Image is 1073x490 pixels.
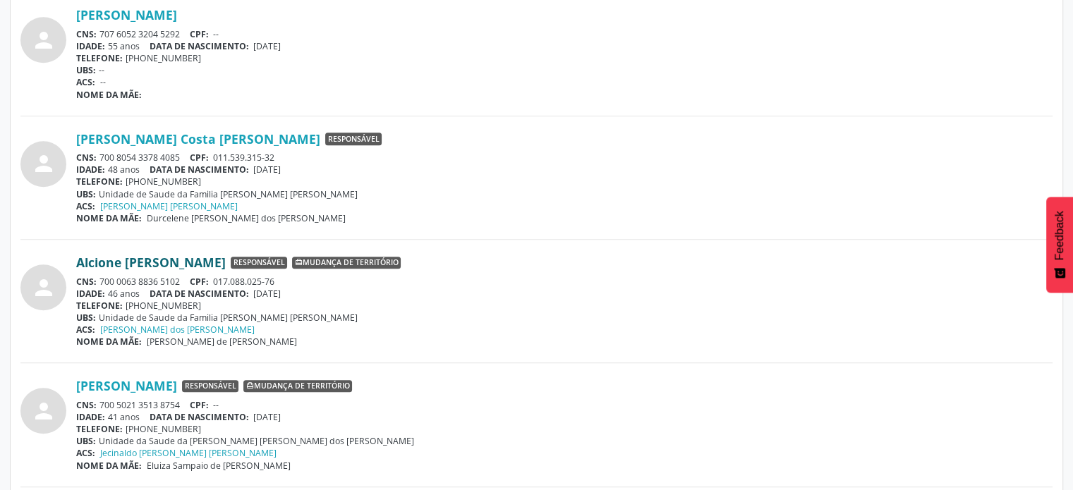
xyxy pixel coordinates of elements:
[76,255,226,270] a: Alcione [PERSON_NAME]
[76,435,96,447] span: UBS:
[100,447,277,459] a: Jecinaldo [PERSON_NAME] [PERSON_NAME]
[31,398,56,424] i: person
[76,300,123,312] span: TELEFONE:
[231,257,287,269] span: Responsável
[76,212,142,224] span: NOME DA MÃE:
[150,288,249,300] span: DATA DE NASCIMENTO:
[31,151,56,176] i: person
[76,423,1053,435] div: [PHONE_NUMBER]
[76,52,1053,64] div: [PHONE_NUMBER]
[213,276,274,288] span: 017.088.025-76
[150,40,249,52] span: DATA DE NASCIMENTO:
[76,188,1053,200] div: Unidade de Saude da Familia [PERSON_NAME] [PERSON_NAME]
[76,164,105,176] span: IDADE:
[213,28,219,40] span: --
[76,288,105,300] span: IDADE:
[76,336,142,348] span: NOME DA MÃE:
[76,276,97,288] span: CNS:
[76,188,96,200] span: UBS:
[190,399,209,411] span: CPF:
[76,28,1053,40] div: 707 6052 3204 5292
[76,7,177,23] a: [PERSON_NAME]
[253,411,281,423] span: [DATE]
[182,380,238,393] span: Responsável
[190,152,209,164] span: CPF:
[76,64,1053,76] div: --
[100,324,255,336] a: [PERSON_NAME] dos [PERSON_NAME]
[76,300,1053,312] div: [PHONE_NUMBER]
[147,336,297,348] span: [PERSON_NAME] de [PERSON_NAME]
[76,312,1053,324] div: Unidade de Saude da Familia [PERSON_NAME] [PERSON_NAME]
[76,312,96,324] span: UBS:
[76,28,97,40] span: CNS:
[253,288,281,300] span: [DATE]
[253,164,281,176] span: [DATE]
[76,176,123,188] span: TELEFONE:
[253,40,281,52] span: [DATE]
[76,411,105,423] span: IDADE:
[76,164,1053,176] div: 48 anos
[76,399,97,411] span: CNS:
[76,399,1053,411] div: 700 5021 3513 8754
[147,460,291,472] span: Eluiza Sampaio de [PERSON_NAME]
[76,152,1053,164] div: 700 8054 3378 4085
[76,411,1053,423] div: 41 anos
[147,212,346,224] span: Durcelene [PERSON_NAME] dos [PERSON_NAME]
[76,131,320,147] a: [PERSON_NAME] Costa [PERSON_NAME]
[100,200,238,212] a: [PERSON_NAME] [PERSON_NAME]
[76,89,142,101] span: NOME DA MÃE:
[190,28,209,40] span: CPF:
[76,378,177,393] a: [PERSON_NAME]
[190,276,209,288] span: CPF:
[292,257,401,269] span: Mudança de território
[213,152,274,164] span: 011.539.315-32
[76,200,95,212] span: ACS:
[76,324,95,336] span: ACS:
[100,76,106,88] span: --
[243,380,352,393] span: Mudança de território
[76,447,95,459] span: ACS:
[76,423,123,435] span: TELEFONE:
[76,64,96,76] span: UBS:
[76,76,95,88] span: ACS:
[76,40,105,52] span: IDADE:
[76,176,1053,188] div: [PHONE_NUMBER]
[76,288,1053,300] div: 46 anos
[76,276,1053,288] div: 700 0063 8836 5102
[325,133,382,145] span: Responsável
[76,52,123,64] span: TELEFONE:
[76,152,97,164] span: CNS:
[31,27,56,53] i: person
[76,435,1053,447] div: Unidade da Saude da [PERSON_NAME] [PERSON_NAME] dos [PERSON_NAME]
[1046,197,1073,293] button: Feedback - Mostrar pesquisa
[150,164,249,176] span: DATA DE NASCIMENTO:
[31,275,56,300] i: person
[213,399,219,411] span: --
[76,460,142,472] span: NOME DA MÃE:
[1053,211,1066,260] span: Feedback
[150,411,249,423] span: DATA DE NASCIMENTO:
[76,40,1053,52] div: 55 anos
